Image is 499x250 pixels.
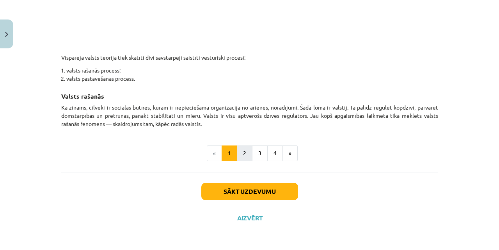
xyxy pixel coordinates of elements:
[222,145,237,161] button: 1
[267,145,283,161] button: 4
[66,74,438,83] li: valsts pastāvēšanas process.
[252,145,268,161] button: 3
[66,66,438,74] li: valsts rašanās process;
[235,214,265,222] button: Aizvērt
[61,145,438,161] nav: Page navigation example
[282,145,298,161] button: »
[201,183,298,200] button: Sākt uzdevumu
[5,32,8,37] img: icon-close-lesson-0947bae3869378f0d4975bcd49f059093ad1ed9edebbc8119c70593378902aed.svg
[61,103,438,128] p: Kā zināms, cilvēki ir sociālas būtnes, kurām ir nepieciešama organizācija no ārienes, norādījumi....
[61,92,104,100] strong: Valsts rašanās
[237,145,252,161] button: 2
[61,45,438,62] p: Vispārējā valsts teorijā tiek skatīti divi savstarpēji saistīti vēsturiski procesi:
